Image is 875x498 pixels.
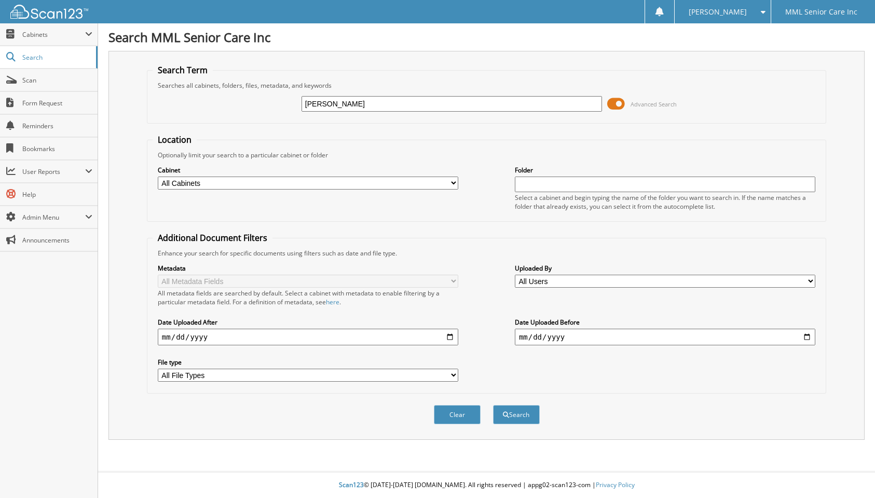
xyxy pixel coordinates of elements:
[158,329,458,345] input: start
[10,5,88,19] img: scan123-logo-white.svg
[158,264,458,273] label: Metadata
[98,473,875,498] div: © [DATE]-[DATE] [DOMAIN_NAME]. All rights reserved | appg02-scan123-com |
[22,213,85,222] span: Admin Menu
[22,167,85,176] span: User Reports
[339,480,364,489] span: Scan123
[515,329,815,345] input: end
[108,29,865,46] h1: Search MML Senior Care Inc
[515,264,815,273] label: Uploaded By
[434,405,481,424] button: Clear
[22,236,92,245] span: Announcements
[493,405,540,424] button: Search
[22,30,85,39] span: Cabinets
[22,144,92,153] span: Bookmarks
[158,289,458,306] div: All metadata fields are searched by default. Select a cabinet with metadata to enable filtering b...
[631,100,677,108] span: Advanced Search
[158,358,458,367] label: File type
[153,134,197,145] legend: Location
[158,166,458,174] label: Cabinet
[158,318,458,327] label: Date Uploaded After
[153,151,821,159] div: Optionally limit your search to a particular cabinet or folder
[22,53,91,62] span: Search
[515,193,815,211] div: Select a cabinet and begin typing the name of the folder you want to search in. If the name match...
[785,9,857,15] span: MML Senior Care Inc
[326,298,339,306] a: here
[515,166,815,174] label: Folder
[22,190,92,199] span: Help
[22,76,92,85] span: Scan
[153,232,272,244] legend: Additional Document Filters
[596,480,635,489] a: Privacy Policy
[153,81,821,90] div: Searches all cabinets, folders, files, metadata, and keywords
[515,318,815,327] label: Date Uploaded Before
[153,64,213,76] legend: Search Term
[153,249,821,258] div: Enhance your search for specific documents using filters such as date and file type.
[22,122,92,130] span: Reminders
[689,9,747,15] span: [PERSON_NAME]
[22,99,92,107] span: Form Request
